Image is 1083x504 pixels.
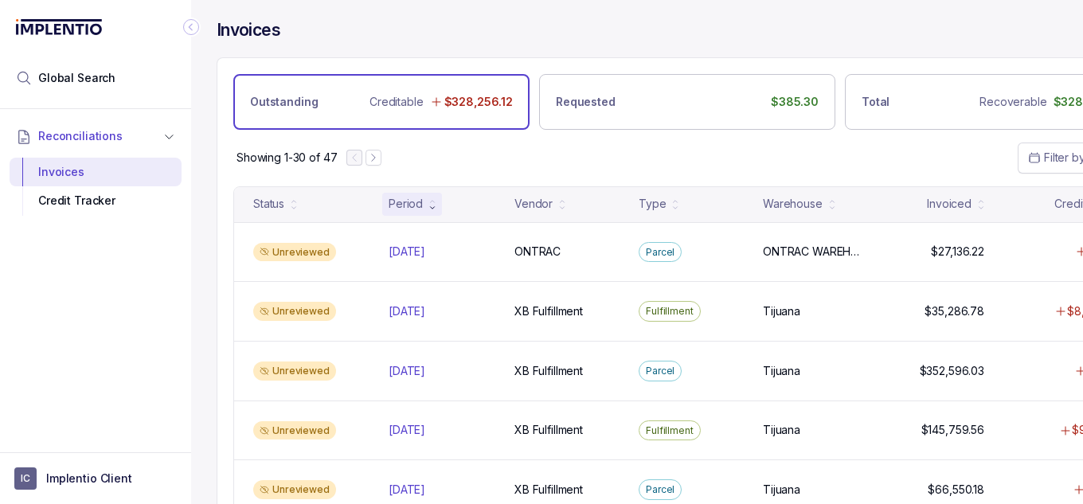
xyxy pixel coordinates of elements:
p: $27,136.22 [931,244,984,260]
p: [DATE] [389,244,425,260]
button: User initialsImplentio Client [14,467,177,490]
p: Recoverable [979,94,1046,110]
h4: Invoices [217,19,280,41]
div: Vendor [514,196,553,212]
p: XB Fulfillment [514,303,583,319]
span: Reconciliations [38,128,123,144]
p: Requested [556,94,616,110]
p: ONTRAC WAREHOUSE [763,244,864,260]
p: $385.30 [771,94,819,110]
div: Unreviewed [253,421,336,440]
p: Fulfillment [646,423,694,439]
p: Creditable [369,94,424,110]
div: Remaining page entries [237,150,337,166]
p: $66,550.18 [928,482,984,498]
p: $35,286.78 [925,303,984,319]
p: ONTRAC [514,244,561,260]
div: Reconciliations [10,154,182,219]
span: User initials [14,467,37,490]
p: [DATE] [389,303,425,319]
div: Unreviewed [253,302,336,321]
div: Invoiced [927,196,972,212]
p: Implentio Client [46,471,132,486]
div: Credit Tracker [22,186,169,215]
p: Tijuana [763,363,800,379]
p: Showing 1-30 of 47 [237,150,337,166]
p: Total [862,94,889,110]
div: Unreviewed [253,243,336,262]
div: Period [389,196,423,212]
p: Tijuana [763,482,800,498]
p: $352,596.03 [920,363,984,379]
p: Fulfillment [646,303,694,319]
p: Tijuana [763,303,800,319]
p: XB Fulfillment [514,482,583,498]
div: Status [253,196,284,212]
div: Collapse Icon [182,18,201,37]
span: Global Search [38,70,115,86]
div: Invoices [22,158,169,186]
p: [DATE] [389,363,425,379]
p: Tijuana [763,422,800,438]
p: Parcel [646,244,674,260]
div: Unreviewed [253,480,336,499]
p: [DATE] [389,482,425,498]
div: Type [639,196,666,212]
p: $328,256.12 [444,94,513,110]
div: Unreviewed [253,361,336,381]
button: Reconciliations [10,119,182,154]
button: Next Page [366,150,381,166]
p: $145,759.56 [921,422,984,438]
p: Parcel [646,363,674,379]
p: Parcel [646,482,674,498]
div: Warehouse [763,196,823,212]
p: Outstanding [250,94,318,110]
p: [DATE] [389,422,425,438]
p: XB Fulfillment [514,363,583,379]
p: XB Fulfillment [514,422,583,438]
